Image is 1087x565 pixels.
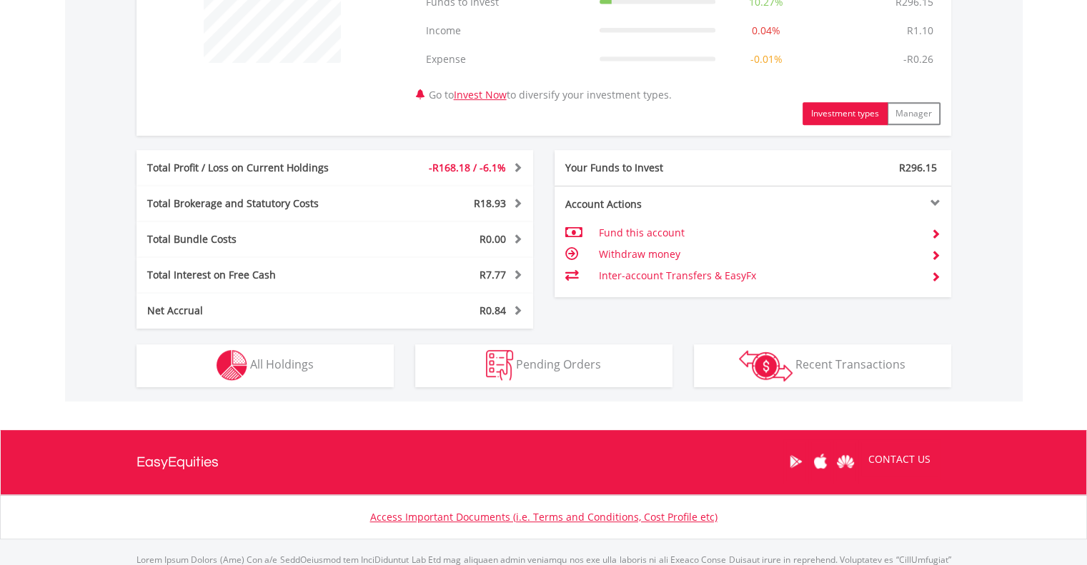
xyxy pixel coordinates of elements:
[137,430,219,494] a: EasyEquities
[516,356,601,372] span: Pending Orders
[429,161,506,174] span: -R168.18 / -6.1%
[694,344,951,387] button: Recent Transactions
[808,439,833,484] a: Apple
[783,439,808,484] a: Google Play
[419,16,592,45] td: Income
[486,350,513,381] img: pending_instructions-wht.png
[454,88,507,101] a: Invest Now
[480,268,506,281] span: R7.77
[370,510,718,524] a: Access Important Documents (i.e. Terms and Conditions, Cost Profile etc)
[887,102,940,125] button: Manager
[480,304,506,317] span: R0.84
[137,232,368,246] div: Total Bundle Costs
[474,196,506,210] span: R18.93
[833,439,858,484] a: Huawei
[795,356,905,372] span: Recent Transactions
[598,244,919,265] td: Withdraw money
[899,161,937,174] span: R296.15
[723,45,810,74] td: -0.01%
[555,197,753,211] div: Account Actions
[137,304,368,318] div: Net Accrual
[480,232,506,246] span: R0.00
[598,222,919,244] td: Fund this account
[803,102,888,125] button: Investment types
[250,356,314,372] span: All Holdings
[415,344,672,387] button: Pending Orders
[555,161,753,175] div: Your Funds to Invest
[419,45,592,74] td: Expense
[598,265,919,286] td: Inter-account Transfers & EasyFx
[896,45,940,74] td: -R0.26
[723,16,810,45] td: 0.04%
[137,268,368,282] div: Total Interest on Free Cash
[900,16,940,45] td: R1.10
[217,350,247,381] img: holdings-wht.png
[137,344,394,387] button: All Holdings
[137,196,368,211] div: Total Brokerage and Statutory Costs
[858,439,940,479] a: CONTACT US
[739,350,793,381] img: transactions-zar-wht.png
[137,161,368,175] div: Total Profit / Loss on Current Holdings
